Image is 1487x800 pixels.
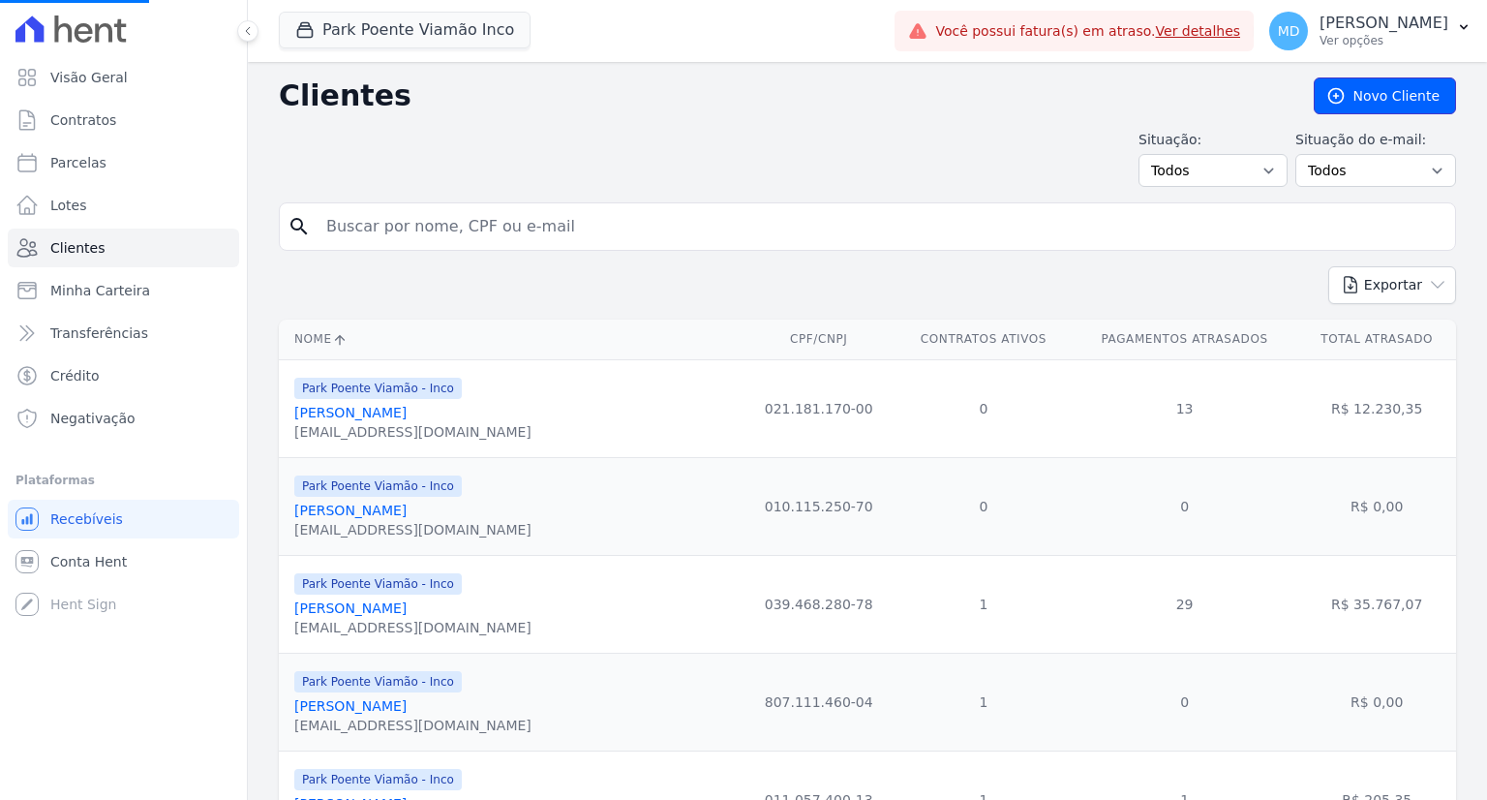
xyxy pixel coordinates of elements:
p: [PERSON_NAME] [1320,14,1448,33]
span: Lotes [50,196,87,215]
span: Parcelas [50,153,106,172]
td: R$ 12.230,35 [1297,359,1456,457]
h2: Clientes [279,78,1283,113]
span: Park Poente Viamão - Inco [294,378,462,399]
td: 1 [895,555,1072,653]
td: 021.181.170-00 [742,359,895,457]
button: Park Poente Viamão Inco [279,12,531,48]
a: Contratos [8,101,239,139]
div: Plataformas [15,469,231,492]
span: Conta Hent [50,552,127,571]
th: CPF/CNPJ [742,320,895,359]
td: R$ 0,00 [1297,457,1456,555]
div: [EMAIL_ADDRESS][DOMAIN_NAME] [294,520,531,539]
span: Crédito [50,366,100,385]
span: Park Poente Viamão - Inco [294,671,462,692]
span: Park Poente Viamão - Inco [294,573,462,595]
button: Exportar [1328,266,1456,304]
td: 29 [1072,555,1298,653]
a: Recebíveis [8,500,239,538]
td: 0 [895,457,1072,555]
span: Park Poente Viamão - Inco [294,769,462,790]
span: MD [1278,24,1300,38]
a: [PERSON_NAME] [294,698,407,714]
td: 1 [895,653,1072,751]
td: R$ 35.767,07 [1297,555,1456,653]
p: Ver opções [1320,33,1448,48]
a: [PERSON_NAME] [294,600,407,616]
input: Buscar por nome, CPF ou e-mail [315,207,1447,246]
a: [PERSON_NAME] [294,503,407,518]
td: 13 [1072,359,1298,457]
span: Clientes [50,238,105,258]
th: Nome [279,320,742,359]
button: MD [PERSON_NAME] Ver opções [1254,4,1487,58]
div: [EMAIL_ADDRESS][DOMAIN_NAME] [294,618,531,637]
td: 0 [895,359,1072,457]
label: Situação do e-mail: [1295,130,1456,150]
i: search [288,215,311,238]
span: Minha Carteira [50,281,150,300]
span: Você possui fatura(s) em atraso. [935,21,1240,42]
td: 0 [1072,457,1298,555]
td: 0 [1072,653,1298,751]
a: Transferências [8,314,239,353]
th: Total Atrasado [1297,320,1456,359]
a: Novo Cliente [1314,77,1456,114]
a: Conta Hent [8,542,239,581]
div: [EMAIL_ADDRESS][DOMAIN_NAME] [294,716,531,735]
td: 807.111.460-04 [742,653,895,751]
a: Visão Geral [8,58,239,97]
a: Minha Carteira [8,271,239,310]
span: Transferências [50,323,148,343]
span: Park Poente Viamão - Inco [294,476,462,497]
a: [PERSON_NAME] [294,405,407,420]
span: Recebíveis [50,509,123,529]
a: Ver detalhes [1156,23,1241,39]
a: Negativação [8,399,239,438]
span: Contratos [50,110,116,130]
a: Crédito [8,356,239,395]
td: R$ 0,00 [1297,653,1456,751]
td: 010.115.250-70 [742,457,895,555]
span: Negativação [50,409,136,428]
td: 039.468.280-78 [742,555,895,653]
a: Parcelas [8,143,239,182]
th: Contratos Ativos [895,320,1072,359]
span: Visão Geral [50,68,128,87]
div: [EMAIL_ADDRESS][DOMAIN_NAME] [294,422,531,442]
label: Situação: [1138,130,1288,150]
a: Lotes [8,186,239,225]
th: Pagamentos Atrasados [1072,320,1298,359]
a: Clientes [8,229,239,267]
